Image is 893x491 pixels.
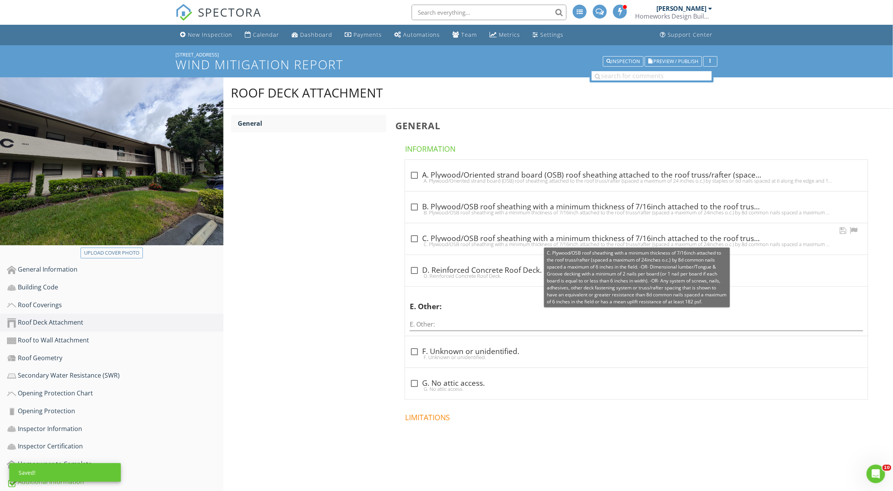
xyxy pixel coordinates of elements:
div: E. Other: [410,290,841,312]
iframe: Intercom live chat [867,465,885,483]
h4: Limitations [405,409,871,423]
button: Inspection [603,56,644,67]
div: Building Code [7,282,223,293]
input: Search everything... [412,5,567,20]
div: [STREET_ADDRESS] [175,51,718,58]
button: Preview / Publish [645,56,702,67]
div: Roof Geometry [7,353,223,363]
a: Inspection [603,57,644,64]
div: Calendar [253,31,279,38]
input: E. Other: [410,318,863,331]
div: Support Center [668,31,713,38]
a: Settings [529,28,567,42]
div: Payments [354,31,382,38]
h4: Information [405,141,871,154]
div: Roof Deck Attachment [231,85,383,101]
div: Opening Protection [7,406,223,416]
div: Homeworks Design Build Inspect, Inc. [635,12,713,20]
div: Homeowner to Complete [7,459,223,469]
div: A. Plywood/Oriented strand board (OSB) roof sheathing attached to the roof truss/rafter (spaced a... [410,178,863,184]
div: Inspector Information [7,424,223,434]
a: Preview / Publish [645,57,702,64]
a: Payments [342,28,385,42]
a: Automations (Advanced) [391,28,443,42]
div: Roof to Wall Attachment [7,335,223,346]
div: Roof Deck Attachment [7,318,223,328]
div: [PERSON_NAME] [656,5,707,12]
div: Saved! [9,463,121,482]
div: B. Plywood/OSB roof sheathing with a minimum thickness of 7/16inch attached to the roof truss/raf... [410,209,863,216]
h1: Wind Mitigation Report [175,58,718,71]
div: F. Unknown or unidentified. [410,354,863,360]
div: Dashboard [300,31,332,38]
span: 10 [883,465,891,471]
div: Team [461,31,477,38]
a: SPECTORA [175,10,261,27]
span: Preview / Publish [653,59,699,64]
div: Inspector Certification [7,441,223,452]
div: General [238,119,386,128]
div: Additional Information [7,477,223,487]
div: Settings [540,31,563,38]
div: Roof Coverings [7,300,223,310]
a: New Inspection [177,28,235,42]
div: General Information [7,265,223,275]
div: Inspection [606,59,640,64]
div: Upload cover photo [84,249,139,257]
h3: General [395,120,881,131]
div: G. No attic access. [410,386,863,392]
span: SPECTORA [198,4,261,20]
img: The Best Home Inspection Software - Spectora [175,4,192,21]
input: search for comments [592,71,712,80]
div: Secondary Water Resistance (SWR) [7,371,223,381]
div: Metrics [499,31,520,38]
a: Team [449,28,480,42]
div: C. Plywood/OSB roof sheathing with a minimum thickness of 7/16inch attached to the roof truss/raf... [410,241,863,247]
a: Dashboard [289,28,335,42]
div: D. Reinforced Concrete Roof Deck. [410,273,863,279]
div: New Inspection [188,31,232,38]
a: Support Center [657,28,716,42]
a: Calendar [242,28,282,42]
a: Metrics [486,28,523,42]
div: Opening Protection Chart [7,388,223,399]
button: Upload cover photo [81,248,143,258]
div: Automations [403,31,440,38]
